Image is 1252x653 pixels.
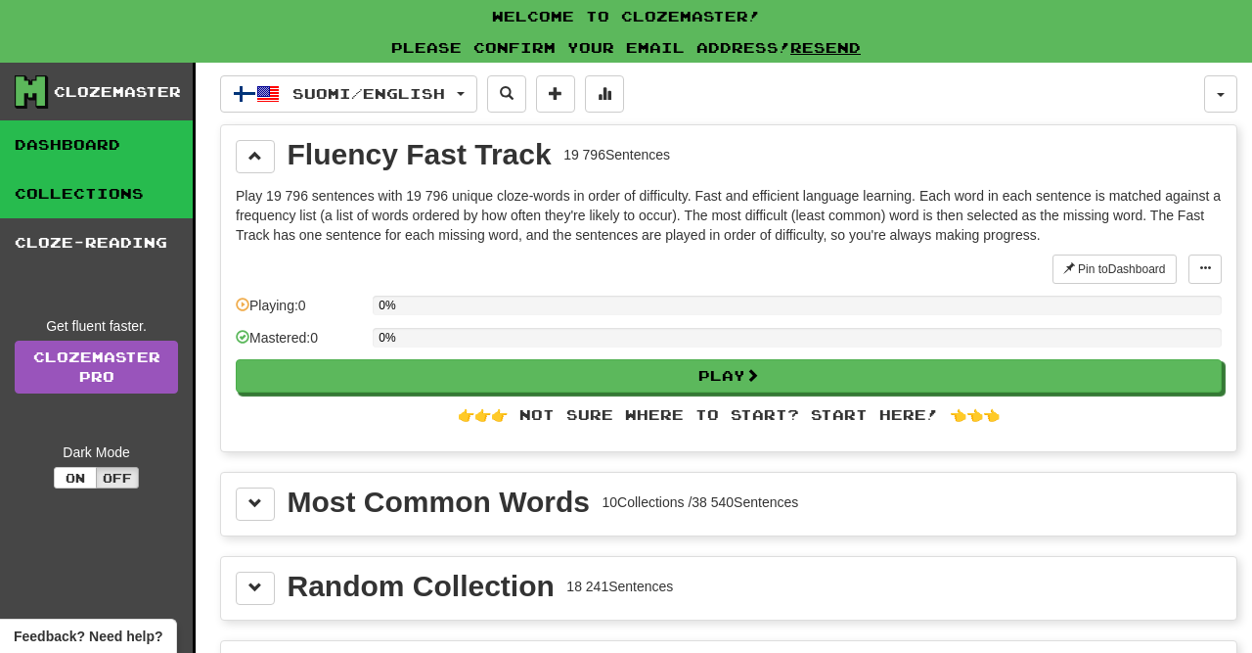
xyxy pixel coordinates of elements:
[54,467,97,489] button: On
[15,341,178,394] a: ClozemasterPro
[236,296,363,328] div: Playing: 0
[15,443,178,462] div: Dark Mode
[14,627,162,646] span: Open feedback widget
[236,405,1222,425] div: 👉👉👉 Not sure where to start? Start here! 👈👈👈
[292,85,445,102] span: Suomi / English
[236,186,1222,245] p: Play 19 796 sentences with 19 796 unique cloze-words in order of difficulty. Fast and efficient l...
[1052,255,1177,284] button: Pin toDashboard
[790,39,861,56] a: Resend
[288,572,555,601] div: Random Collection
[15,316,178,336] div: Get fluent faster.
[54,82,181,102] div: Clozemaster
[563,145,670,164] div: 19 796 Sentences
[487,75,526,113] button: Search sentences
[585,75,624,113] button: More stats
[536,75,575,113] button: Add sentence to collection
[236,328,363,360] div: Mastered: 0
[96,467,139,489] button: Off
[566,577,673,596] div: 18 241 Sentences
[288,140,552,169] div: Fluency Fast Track
[220,75,477,113] button: Suomi/English
[288,488,590,517] div: Most Common Words
[236,359,1222,393] button: Play
[602,492,798,512] div: 10 Collections / 38 540 Sentences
